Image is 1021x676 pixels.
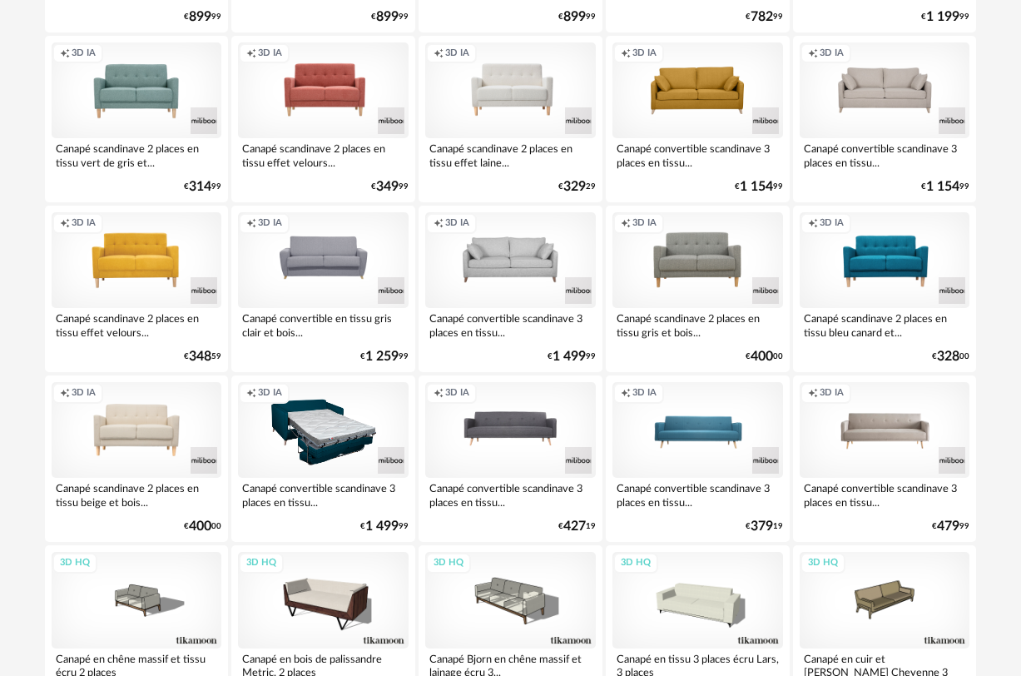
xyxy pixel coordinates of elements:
a: Creation icon 3D IA Canapé convertible scandinave 3 places en tissu... €1 49999 [419,206,602,372]
div: € 99 [360,521,409,532]
div: Canapé scandinave 2 places en tissu gris et bois... [612,308,783,341]
div: € 29 [558,181,596,192]
div: € 99 [921,181,969,192]
span: 379 [751,521,773,532]
span: 314 [189,181,211,192]
span: 899 [189,12,211,22]
div: € 00 [184,521,221,532]
span: 479 [937,521,959,532]
div: € 99 [548,351,596,362]
span: 1 199 [926,12,959,22]
span: 1 154 [926,181,959,192]
span: 329 [563,181,586,192]
a: Creation icon 3D IA Canapé convertible en tissu gris clair et bois... €1 25999 [231,206,415,372]
span: 3D IA [72,387,96,400]
span: 3D IA [820,387,844,400]
div: 3D HQ [800,553,845,574]
span: 3D IA [72,47,96,60]
div: € 99 [371,12,409,22]
span: 400 [189,521,211,532]
span: 328 [937,351,959,362]
div: € 99 [371,181,409,192]
span: 3D IA [258,217,282,230]
span: 3D IA [445,47,469,60]
span: 3D IA [72,217,96,230]
span: 427 [563,521,586,532]
span: 349 [376,181,399,192]
span: Creation icon [621,217,631,230]
div: Canapé scandinave 2 places en tissu vert de gris et... [52,138,222,171]
span: Creation icon [60,387,70,400]
span: Creation icon [621,387,631,400]
span: Creation icon [246,47,256,60]
div: € 99 [746,12,783,22]
div: Canapé convertible scandinave 3 places en tissu... [425,478,596,511]
span: 3D IA [820,217,844,230]
span: 899 [563,12,586,22]
div: Canapé scandinave 2 places en tissu effet laine... [425,138,596,171]
div: € 99 [932,521,969,532]
div: Canapé convertible scandinave 3 places en tissu... [612,138,783,171]
div: € 99 [735,181,783,192]
span: 1 259 [365,351,399,362]
span: Creation icon [246,387,256,400]
span: 1 154 [740,181,773,192]
div: 3D HQ [426,553,471,574]
span: 782 [751,12,773,22]
a: Creation icon 3D IA Canapé convertible scandinave 3 places en tissu... €37919 [606,375,790,542]
span: Creation icon [60,47,70,60]
span: Creation icon [434,217,444,230]
a: Creation icon 3D IA Canapé convertible scandinave 3 places en tissu... €1 15499 [606,36,790,202]
span: 348 [189,351,211,362]
span: Creation icon [808,217,818,230]
span: Creation icon [808,387,818,400]
div: Canapé convertible scandinave 3 places en tissu... [800,138,970,171]
a: Creation icon 3D IA Canapé scandinave 2 places en tissu beige et bois... €40000 [45,375,229,542]
div: Canapé convertible en tissu gris clair et bois... [238,308,409,341]
div: € 19 [746,521,783,532]
div: € 99 [558,12,596,22]
div: Canapé scandinave 2 places en tissu effet velours... [52,308,222,341]
a: Creation icon 3D IA Canapé scandinave 2 places en tissu bleu canard et... €32800 [793,206,977,372]
span: 1 499 [365,521,399,532]
div: € 99 [360,351,409,362]
div: Canapé convertible scandinave 3 places en tissu... [612,478,783,511]
span: 899 [376,12,399,22]
div: 3D HQ [239,553,284,574]
div: € 00 [932,351,969,362]
span: Creation icon [246,217,256,230]
span: 3D IA [632,217,657,230]
span: Creation icon [434,387,444,400]
div: € 99 [921,12,969,22]
span: Creation icon [60,217,70,230]
span: 1 499 [553,351,586,362]
div: Canapé scandinave 2 places en tissu bleu canard et... [800,308,970,341]
span: Creation icon [808,47,818,60]
a: Creation icon 3D IA Canapé convertible scandinave 3 places en tissu... €47999 [793,375,977,542]
div: Canapé scandinave 2 places en tissu effet velours... [238,138,409,171]
span: 400 [751,351,773,362]
a: Creation icon 3D IA Canapé scandinave 2 places en tissu vert de gris et... €31499 [45,36,229,202]
a: Creation icon 3D IA Canapé convertible scandinave 3 places en tissu... €42719 [419,375,602,542]
a: Creation icon 3D IA Canapé scandinave 2 places en tissu effet laine... €32929 [419,36,602,202]
a: Creation icon 3D IA Canapé convertible scandinave 3 places en tissu... €1 49999 [231,375,415,542]
a: Creation icon 3D IA Canapé scandinave 2 places en tissu gris et bois... €40000 [606,206,790,372]
div: Canapé convertible scandinave 3 places en tissu... [800,478,970,511]
span: 3D IA [258,387,282,400]
span: 3D IA [632,387,657,400]
div: € 99 [184,181,221,192]
div: 3D HQ [613,553,658,574]
a: Creation icon 3D IA Canapé convertible scandinave 3 places en tissu... €1 15499 [793,36,977,202]
span: Creation icon [434,47,444,60]
div: Canapé scandinave 2 places en tissu beige et bois... [52,478,222,511]
span: 3D IA [820,47,844,60]
div: € 00 [746,351,783,362]
span: 3D IA [445,387,469,400]
div: € 99 [184,12,221,22]
a: Creation icon 3D IA Canapé scandinave 2 places en tissu effet velours... €34999 [231,36,415,202]
span: 3D IA [632,47,657,60]
div: Canapé convertible scandinave 3 places en tissu... [238,478,409,511]
span: Creation icon [621,47,631,60]
span: 3D IA [258,47,282,60]
span: 3D IA [445,217,469,230]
